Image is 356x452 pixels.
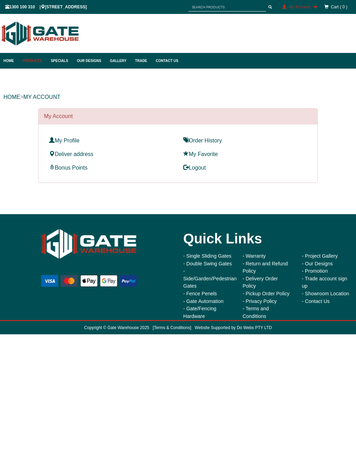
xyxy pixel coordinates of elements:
a: My Favorite [183,151,218,157]
a: Gallery [106,53,131,69]
a: Trade [132,53,152,69]
a: - Contact Us [302,298,330,304]
a: - Warranty [243,253,266,259]
a: Deliver address [49,151,93,157]
a: - Showroom Location [302,291,349,296]
a: Contact Us [152,53,178,69]
a: - Delivery Order Policy [243,276,278,289]
a: - Trade account sign up [302,276,347,289]
div: My Account [39,109,317,124]
a: - Gate Automation [183,298,224,304]
input: SEARCH PRODUCTS [188,3,266,11]
a: - Double Swing Gates [183,261,232,266]
a: - Fence Penels [183,291,217,296]
div: > [3,86,353,108]
a: - Terms and Conditions [243,306,269,319]
a: Our Designs [73,53,106,69]
span: [ ] [149,325,191,330]
a: Logout [183,165,206,171]
a: - Pickup Order Policy [243,291,290,296]
a: - Return and Refund Policy [243,261,288,274]
a: My Account [23,94,60,100]
a: Bonus Points [49,165,87,171]
a: - Project Gallery [302,253,338,259]
a: - Privacy Policy [243,298,277,304]
span: 1300 100 310 | [STREET_ADDRESS] [5,5,87,9]
a: Order History [183,138,222,143]
span: Cart ( 0 ) [331,5,347,9]
a: - Gate/Fencing Hardware [183,306,216,319]
span: My Account [289,5,310,9]
a: Products [19,53,47,69]
img: Gate Warehouse [40,225,138,263]
img: payment options [40,274,138,288]
div: Quick Links [183,225,351,252]
a: - Single Sliding Gates [183,253,231,259]
a: Website Supported by Do Webs PTY LTD [195,325,272,330]
a: Home [3,53,19,69]
a: - Our Designs [302,261,333,266]
a: My Profile [49,138,79,143]
a: - Promotion [302,268,327,274]
a: - Side/Garden/Pedestrian Gates [183,268,237,289]
a: Terms & Conditions [154,325,190,330]
a: HOME [3,94,20,100]
a: Specials [47,53,73,69]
